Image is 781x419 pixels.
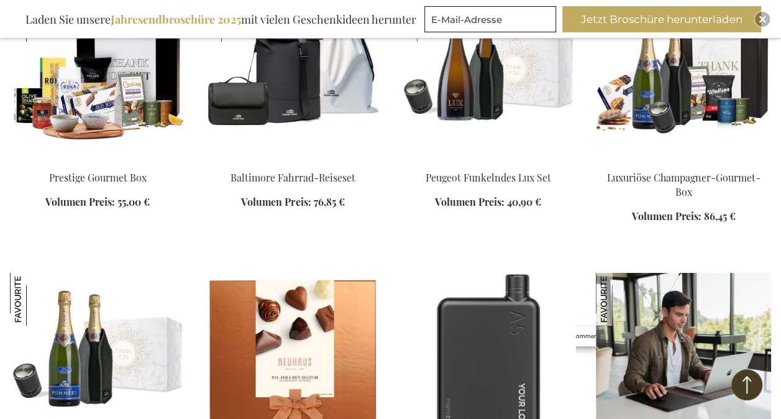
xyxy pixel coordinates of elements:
[426,171,551,184] a: Peugeot Funkelndes Lux Set
[10,273,63,326] img: Peugeot Champagner Pommery Set
[45,195,115,208] span: Volumen Preis:
[424,6,556,32] input: E-Mail-Adresse
[231,171,355,184] a: Baltimore Fahrrad-Reiseset
[111,12,241,27] b: Jahresendbroschüre 2025
[313,195,344,208] span: 76,85 €
[755,12,770,27] div: Close
[631,209,701,223] span: Volumen Preis:
[435,195,541,209] a: Volumen Preis: 40,90 €
[596,273,649,326] img: Personalisierte Orbitkey Hybrid-Laptop-Tasche 16" - Schwarz
[606,171,760,198] a: Luxuriöse Champagner-Gourmet-Box
[49,171,147,184] a: Prestige Gourmet Box
[241,195,344,209] a: Volumen Preis: 76,85 €
[10,155,185,167] a: Prestige Gourmet Box Prestige Gourmet Box
[117,195,150,208] span: 55,00 €
[45,195,150,209] a: Volumen Preis: 55,00 €
[205,155,380,167] a: Baltimore Bike Travel Set Baltimore Fahrrad-Reiseset
[424,6,560,36] form: marketing offers and promotions
[631,209,735,224] a: Volumen Preis: 86,45 €
[401,155,576,167] a: EB-PKT-PEUG-CHAM-LUX Peugeot Funkelndes Lux Set
[596,155,771,167] a: Luxury Champagne Gourmet Box
[703,209,735,223] span: 86,45 €
[20,6,422,32] div: Laden Sie unsere mit vielen Geschenkideen herunter
[241,195,311,208] span: Volumen Preis:
[562,6,761,32] button: Jetzt Broschüre herunterladen
[435,195,505,208] span: Volumen Preis:
[759,16,766,23] img: Close
[507,195,541,208] span: 40,90 €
